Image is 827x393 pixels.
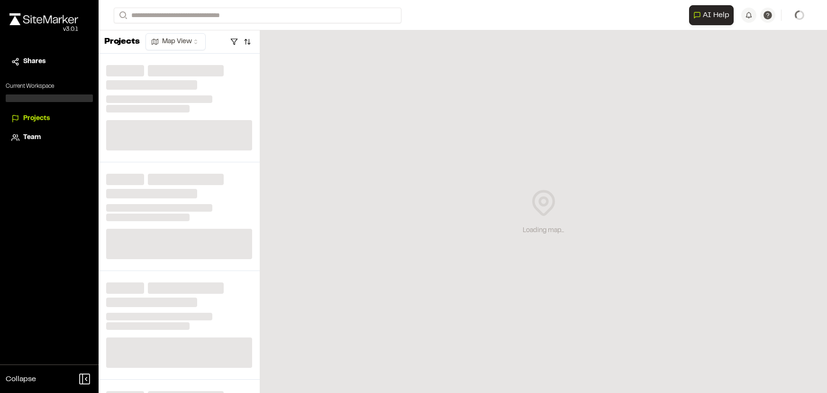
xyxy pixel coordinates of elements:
[11,113,87,124] a: Projects
[11,132,87,143] a: Team
[6,82,93,91] p: Current Workspace
[114,8,131,23] button: Search
[703,9,729,21] span: AI Help
[11,56,87,67] a: Shares
[23,132,41,143] span: Team
[23,113,50,124] span: Projects
[104,36,140,48] p: Projects
[523,225,564,236] div: Loading map...
[6,374,36,385] span: Collapse
[689,5,737,25] div: Open AI Assistant
[9,13,78,25] img: rebrand.png
[23,56,45,67] span: Shares
[9,25,78,34] div: Oh geez...please don't...
[689,5,734,25] button: Open AI Assistant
